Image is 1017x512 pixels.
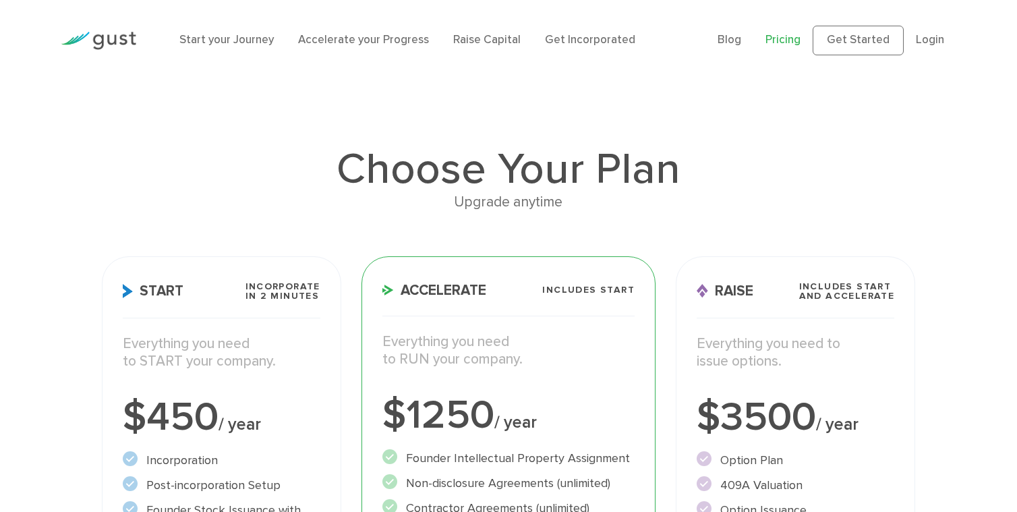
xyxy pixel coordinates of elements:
[382,449,635,467] li: Founder Intellectual Property Assignment
[123,476,320,494] li: Post-incorporation Setup
[697,335,894,371] p: Everything you need to issue options.
[545,33,635,47] a: Get Incorporated
[123,335,320,371] p: Everything you need to START your company.
[382,333,635,369] p: Everything you need to RUN your company.
[453,33,521,47] a: Raise Capital
[697,397,894,438] div: $3500
[382,285,394,295] img: Accelerate Icon
[799,282,895,301] span: Includes START and ACCELERATE
[382,283,486,297] span: Accelerate
[123,451,320,470] li: Incorporation
[61,32,136,50] img: Gust Logo
[219,414,261,434] span: / year
[123,284,183,298] span: Start
[697,284,753,298] span: Raise
[123,284,133,298] img: Start Icon X2
[179,33,274,47] a: Start your Journey
[123,397,320,438] div: $450
[382,474,635,492] li: Non-disclosure Agreements (unlimited)
[494,412,537,432] span: / year
[382,395,635,436] div: $1250
[697,476,894,494] li: 409A Valuation
[697,284,708,298] img: Raise Icon
[813,26,904,55] a: Get Started
[765,33,801,47] a: Pricing
[542,285,635,295] span: Includes START
[102,191,916,214] div: Upgrade anytime
[916,33,944,47] a: Login
[245,282,320,301] span: Incorporate in 2 Minutes
[697,451,894,470] li: Option Plan
[816,414,859,434] span: / year
[718,33,741,47] a: Blog
[298,33,429,47] a: Accelerate your Progress
[102,148,916,191] h1: Choose Your Plan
